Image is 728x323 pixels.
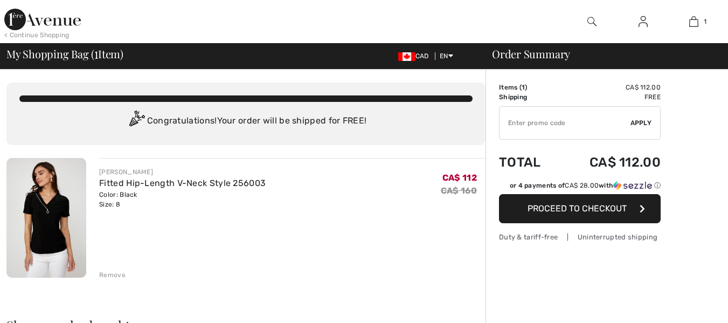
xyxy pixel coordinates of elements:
span: CA$ 112 [442,173,477,183]
div: Color: Black Size: 8 [99,190,266,209]
span: CA$ 28.00 [565,182,599,189]
div: < Continue Shopping [4,30,70,40]
a: 1 [669,15,719,28]
td: Total [499,144,559,181]
div: Remove [99,270,126,280]
div: [PERSON_NAME] [99,167,266,177]
img: Sezzle [613,181,652,190]
img: My Bag [689,15,698,28]
span: EN [440,52,453,60]
div: or 4 payments of with [510,181,661,190]
span: CAD [398,52,433,60]
img: Congratulation2.svg [126,111,147,132]
img: Canadian Dollar [398,52,415,61]
img: Fitted Hip-Length V-Neck Style 256003 [6,158,86,278]
span: Proceed to Checkout [528,203,627,214]
span: My Shopping Bag ( Item) [6,49,123,59]
td: CA$ 112.00 [559,144,661,181]
td: CA$ 112.00 [559,83,661,92]
s: CA$ 160 [441,185,477,196]
td: Free [559,92,661,102]
span: 1 [94,46,98,60]
img: search the website [587,15,597,28]
a: Sign In [630,15,656,29]
img: 1ère Avenue [4,9,81,30]
iframe: Opens a widget where you can find more information [659,291,717,318]
div: Congratulations! Your order will be shipped for FREE! [19,111,473,132]
span: 1 [522,84,525,91]
input: Promo code [500,107,630,139]
td: Shipping [499,92,559,102]
div: Order Summary [479,49,722,59]
td: Items ( ) [499,83,559,92]
button: Proceed to Checkout [499,194,661,223]
a: Fitted Hip-Length V-Neck Style 256003 [99,178,266,188]
span: 1 [704,17,706,26]
span: Apply [630,118,652,128]
div: or 4 payments ofCA$ 28.00withSezzle Click to learn more about Sezzle [499,181,661,194]
img: My Info [639,15,648,28]
div: Duty & tariff-free | Uninterrupted shipping [499,232,661,242]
